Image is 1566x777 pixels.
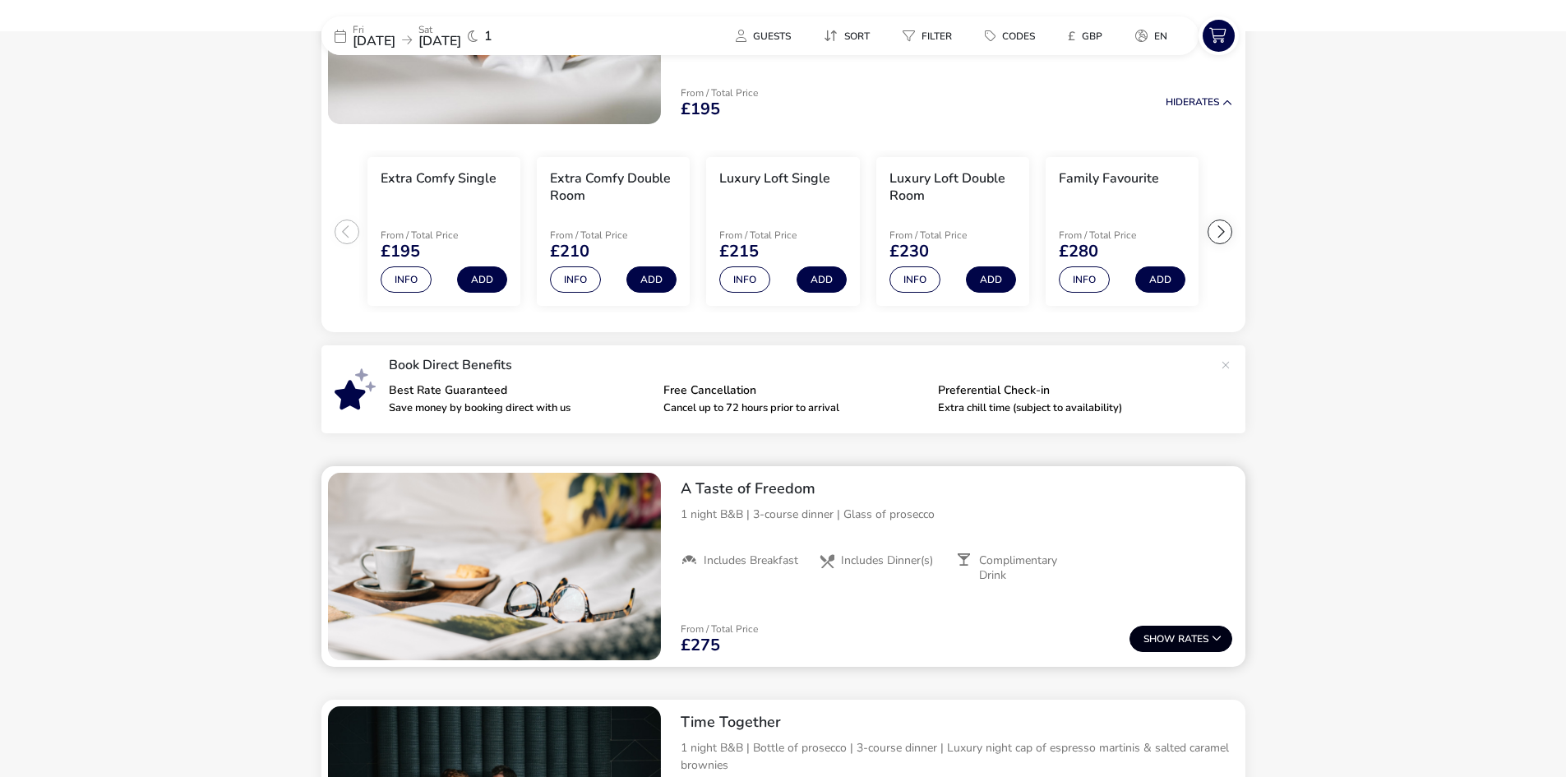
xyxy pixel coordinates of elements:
p: Cancel up to 72 hours prior to arrival [663,403,925,414]
naf-pibe-menu-bar-item: Filter [889,24,972,48]
p: Extra chill time (subject to availability) [938,403,1199,414]
button: Add [966,266,1016,293]
div: Fri[DATE]Sat[DATE]1 [321,16,568,55]
p: From / Total Price [381,230,497,240]
button: Codes [972,24,1048,48]
span: GBP [1082,30,1102,43]
naf-pibe-menu-bar-item: £GBP [1055,24,1122,48]
span: £195 [681,101,720,118]
naf-pibe-menu-bar-item: Sort [811,24,889,48]
h3: Family Favourite [1059,170,1159,187]
p: 1 night B&B | 3-course dinner | Glass of prosecco [681,506,1232,523]
span: Includes Breakfast [704,553,798,568]
p: Sat [418,25,461,35]
swiper-slide: 3 / 8 [698,150,867,313]
span: Filter [922,30,952,43]
button: HideRates [1166,97,1232,108]
swiper-slide: 4 / 8 [868,150,1037,313]
h3: Extra Comfy Double Room [550,170,677,205]
swiper-slide: 2 / 8 [529,150,698,313]
swiper-slide: 5 / 8 [1037,150,1207,313]
swiper-slide: 1 / 8 [359,150,529,313]
span: £215 [719,243,759,260]
p: From / Total Price [681,88,758,98]
p: From / Total Price [889,230,1006,240]
button: Info [889,266,940,293]
p: Fri [353,25,395,35]
span: Hide [1166,95,1189,109]
swiper-slide: 1 / 1 [328,473,661,660]
h2: A Taste of Freedom [681,479,1232,498]
button: Add [797,266,847,293]
p: Free Cancellation [663,385,925,396]
h3: Luxury Loft Double Room [889,170,1016,205]
p: Preferential Check-in [938,385,1199,396]
p: From / Total Price [681,624,758,634]
span: Show [1143,634,1178,645]
button: Filter [889,24,965,48]
span: Includes Dinner(s) [841,553,933,568]
h2: Time Together [681,713,1232,732]
span: Complimentary Drink [979,553,1081,583]
span: Codes [1002,30,1035,43]
button: Sort [811,24,883,48]
h3: Luxury Loft Single [719,170,830,187]
naf-pibe-menu-bar-item: Codes [972,24,1055,48]
span: £275 [681,637,720,654]
p: From / Total Price [550,230,667,240]
button: Add [1135,266,1185,293]
button: Info [1059,266,1110,293]
button: Info [381,266,432,293]
naf-pibe-menu-bar-item: en [1122,24,1187,48]
button: Add [457,266,507,293]
div: A Taste of Freedom1 night B&B | 3-course dinner | Glass of proseccoIncludes BreakfastIncludes Din... [668,466,1245,596]
button: Info [550,266,601,293]
button: Info [719,266,770,293]
span: £280 [1059,243,1098,260]
i: £ [1068,28,1075,44]
span: Guests [753,30,791,43]
button: £GBP [1055,24,1116,48]
span: en [1154,30,1167,43]
span: 1 [484,30,492,43]
span: £195 [381,243,420,260]
p: From / Total Price [1059,230,1176,240]
p: 1 night B&B | Bottle of prosecco | 3-course dinner | Luxury night cap of espresso martinis & salt... [681,739,1232,774]
p: Best Rate Guaranteed [389,385,650,396]
swiper-slide: 6 / 8 [1207,150,1376,313]
h3: Extra Comfy Single [381,170,497,187]
button: ShowRates [1129,626,1232,652]
span: [DATE] [418,32,461,50]
span: £210 [550,243,589,260]
button: Add [626,266,677,293]
p: Book Direct Benefits [389,358,1213,372]
span: £230 [889,243,929,260]
button: Guests [723,24,804,48]
p: From / Total Price [719,230,836,240]
span: [DATE] [353,32,395,50]
span: Sort [844,30,870,43]
p: Save money by booking direct with us [389,403,650,414]
button: en [1122,24,1180,48]
naf-pibe-menu-bar-item: Guests [723,24,811,48]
